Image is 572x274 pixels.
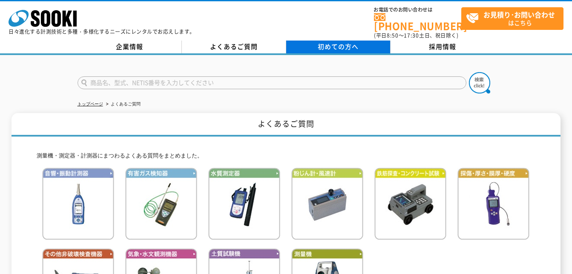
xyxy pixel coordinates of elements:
span: 17:30 [404,32,419,39]
img: 音響・振動計測器 [42,168,114,240]
a: 企業情報 [78,41,182,53]
p: 日々進化する計測技術と多種・多様化するニーズにレンタルでお応えします。 [9,29,195,34]
span: (平日 ～ 土日、祝日除く) [374,32,458,39]
a: [PHONE_NUMBER] [374,13,461,31]
img: 有害ガス検知器 [125,168,197,240]
span: 初めての方へ [318,42,359,51]
span: はこちら [466,8,563,29]
input: 商品名、型式、NETIS番号を入力してください [78,76,466,89]
img: 探傷・厚さ・膜厚・硬度 [457,168,529,240]
a: よくあるご質問 [182,41,286,53]
a: 初めての方へ [286,41,391,53]
p: 測量機・測定器・計測器にまつわるよくある質問をまとめました。 [37,152,535,160]
span: 8:50 [387,32,399,39]
span: お電話でのお問い合わせは [374,7,461,12]
h1: よくあるご質問 [11,113,561,137]
a: トップページ [78,102,103,106]
img: 水質測定器 [208,168,280,240]
img: 粉じん計・風速計 [291,168,363,240]
img: btn_search.png [469,72,490,93]
a: お見積り･お問い合わせはこちら [461,7,563,30]
li: よくあるご質問 [104,100,141,109]
a: 採用情報 [391,41,495,53]
img: 鉄筋検査・コンクリート試験 [374,168,446,240]
strong: お見積り･お問い合わせ [483,9,555,20]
